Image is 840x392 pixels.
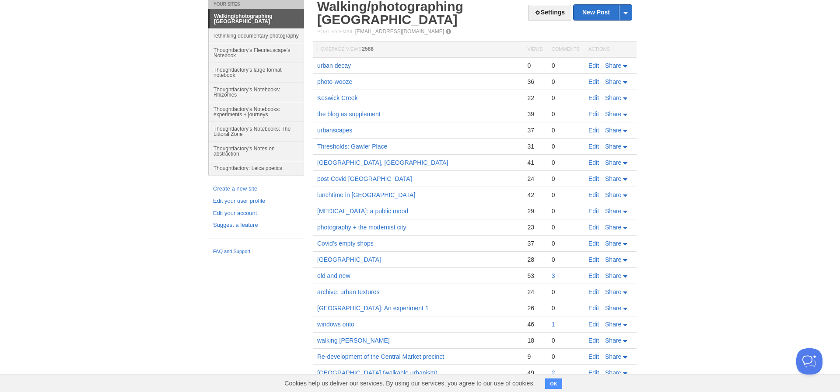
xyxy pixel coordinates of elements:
[209,43,304,62] a: Thoughtfactory's Fleurieuscape's Notebook
[605,143,621,150] span: Share
[317,127,352,134] a: urbanscapes
[317,353,444,360] a: Re-development of the Central Market precinct
[213,221,299,230] a: Suggest a feature
[527,353,542,361] div: 9
[527,336,542,344] div: 18
[317,305,429,312] a: [GEOGRAPHIC_DATA]: An experiment 1
[588,224,599,231] a: Edit
[588,288,599,295] a: Edit
[317,143,387,150] a: Thresholds: Gawler Place
[605,62,621,69] span: Share
[317,321,354,328] a: windows onto
[527,272,542,280] div: 53
[523,42,547,58] th: Views
[605,159,621,166] span: Share
[317,272,350,279] a: old and new
[552,62,580,69] div: 0
[588,111,599,118] a: Edit
[317,288,379,295] a: archive: urban textures
[527,369,542,377] div: 49
[605,305,621,312] span: Share
[317,94,358,101] a: Keswick Creek
[605,240,621,247] span: Share
[545,378,562,389] button: OK
[552,336,580,344] div: 0
[213,184,299,194] a: Create a new site
[210,9,304,28] a: Walking/photographing [GEOGRAPHIC_DATA]
[552,288,580,296] div: 0
[527,110,542,118] div: 39
[588,305,599,312] a: Edit
[317,111,381,118] a: the blog as supplement
[605,94,621,101] span: Share
[605,127,621,134] span: Share
[588,353,599,360] a: Edit
[276,375,543,392] span: Cookies help us deliver our services. By using our services, you agree to our use of cookies.
[552,256,580,264] div: 0
[588,256,599,263] a: Edit
[527,223,542,231] div: 23
[552,223,580,231] div: 0
[317,224,406,231] a: photography + the modernist city
[213,248,299,256] a: FAQ and Support
[317,159,448,166] a: [GEOGRAPHIC_DATA], [GEOGRAPHIC_DATA]
[588,78,599,85] a: Edit
[213,197,299,206] a: Edit your user profile
[605,256,621,263] span: Share
[605,337,621,344] span: Share
[588,94,599,101] a: Edit
[588,127,599,134] a: Edit
[605,78,621,85] span: Share
[552,110,580,118] div: 0
[209,82,304,102] a: Thoughtfactory's Notebooks: Rhizomes
[588,159,599,166] a: Edit
[527,304,542,312] div: 26
[552,272,555,279] a: 3
[209,102,304,121] a: Thoughtfactory's Notebooks: experiments + journeys
[209,62,304,82] a: Thoughtfactory's large format notebook
[552,207,580,215] div: 0
[527,256,542,264] div: 28
[605,111,621,118] span: Share
[605,288,621,295] span: Share
[588,321,599,328] a: Edit
[552,304,580,312] div: 0
[605,175,621,182] span: Share
[588,272,599,279] a: Edit
[527,239,542,247] div: 37
[605,208,621,215] span: Share
[588,143,599,150] a: Edit
[796,348,822,375] iframe: Help Scout Beacon - Open
[588,369,599,376] a: Edit
[355,28,444,35] a: [EMAIL_ADDRESS][DOMAIN_NAME]
[527,159,542,167] div: 41
[362,46,374,52] span: 2588
[605,353,621,360] span: Share
[605,272,621,279] span: Share
[552,191,580,199] div: 0
[588,337,599,344] a: Edit
[588,191,599,198] a: Edit
[317,369,437,376] a: [GEOGRAPHIC_DATA] (walkable urbanism)
[552,321,555,328] a: 1
[552,369,555,376] a: 2
[588,62,599,69] a: Edit
[552,239,580,247] div: 0
[209,161,304,175] a: Thoughtfactory: Leica poetics
[317,337,390,344] a: walking [PERSON_NAME]
[317,78,352,85] a: photo-wooze
[552,142,580,150] div: 0
[527,191,542,199] div: 42
[527,142,542,150] div: 31
[527,175,542,183] div: 24
[317,29,353,34] span: Post by Email
[552,126,580,134] div: 0
[552,353,580,361] div: 0
[552,94,580,102] div: 0
[317,256,381,263] a: [GEOGRAPHIC_DATA]
[527,62,542,69] div: 0
[209,121,304,141] a: Thoughtfactory's Notebooks: The Littoral Zone
[527,288,542,296] div: 24
[574,5,632,20] a: New Post
[588,175,599,182] a: Edit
